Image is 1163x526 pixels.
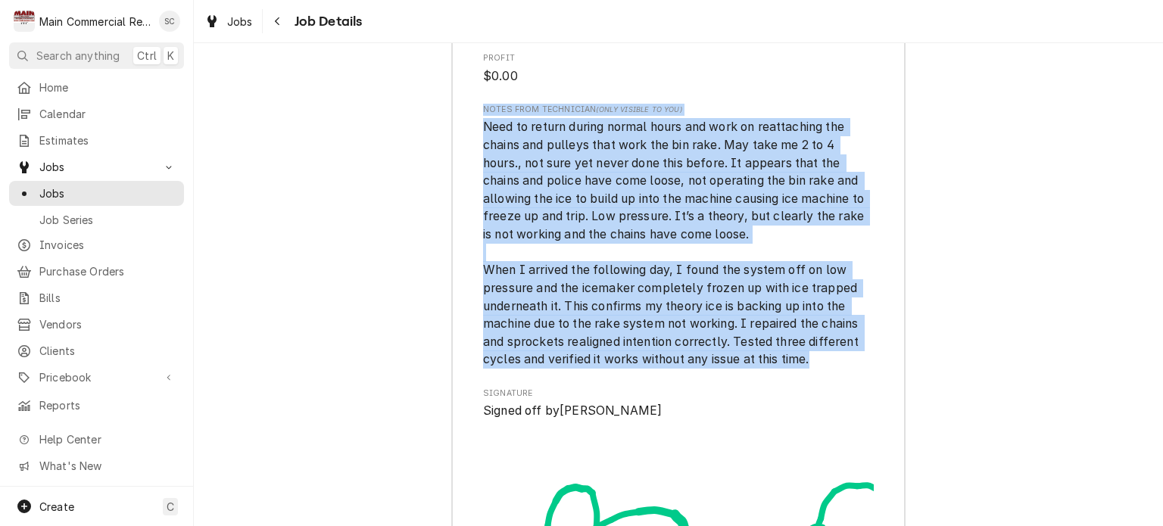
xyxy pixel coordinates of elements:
[39,237,176,253] span: Invoices
[9,338,184,363] a: Clients
[9,101,184,126] a: Calendar
[167,48,174,64] span: K
[9,181,184,206] a: Jobs
[39,290,176,306] span: Bills
[39,316,176,332] span: Vendors
[39,132,176,148] span: Estimates
[39,263,176,279] span: Purchase Orders
[483,104,874,369] div: [object Object]
[483,52,874,64] span: Profit
[137,48,157,64] span: Ctrl
[39,159,154,175] span: Jobs
[596,105,681,114] span: (Only Visible to You)
[39,212,176,228] span: Job Series
[483,118,874,369] span: [object Object]
[290,11,363,32] span: Job Details
[39,500,74,513] span: Create
[198,9,259,34] a: Jobs
[167,499,174,515] span: C
[266,9,290,33] button: Navigate back
[9,128,184,153] a: Estimates
[39,106,176,122] span: Calendar
[483,67,874,86] span: Profit
[159,11,180,32] div: Sharon Campbell's Avatar
[39,458,175,474] span: What's New
[39,397,176,413] span: Reports
[39,369,154,385] span: Pricebook
[483,52,874,85] div: Profit
[483,402,874,420] span: Signed Off By
[9,393,184,418] a: Reports
[9,75,184,100] a: Home
[9,207,184,232] a: Job Series
[9,365,184,390] a: Go to Pricebook
[14,11,35,32] div: Main Commercial Refrigeration Service's Avatar
[9,154,184,179] a: Go to Jobs
[36,48,120,64] span: Search anything
[39,185,176,201] span: Jobs
[9,259,184,284] a: Purchase Orders
[483,387,874,400] span: Signature
[39,431,175,447] span: Help Center
[483,104,874,116] span: Notes from Technician
[227,14,253,30] span: Jobs
[9,453,184,478] a: Go to What's New
[9,427,184,452] a: Go to Help Center
[39,14,151,30] div: Main Commercial Refrigeration Service
[39,343,176,359] span: Clients
[483,69,518,83] span: $0.00
[14,11,35,32] div: M
[9,285,184,310] a: Bills
[39,79,176,95] span: Home
[9,42,184,69] button: Search anythingCtrlK
[9,312,184,337] a: Vendors
[9,232,184,257] a: Invoices
[483,120,867,366] span: Need to return during normal hours and work on reattaching the chains and pulleys that work the b...
[159,11,180,32] div: SC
